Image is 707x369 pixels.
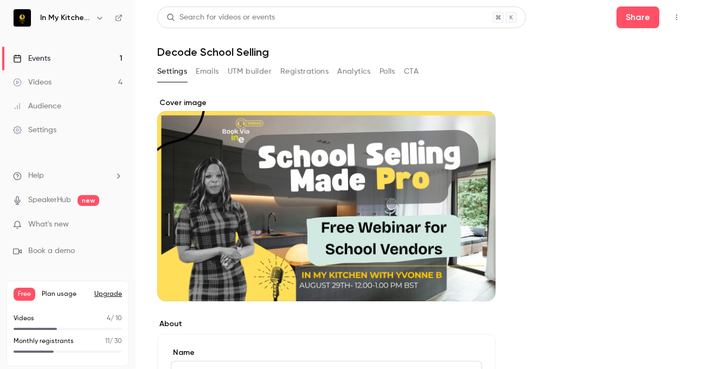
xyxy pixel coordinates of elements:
[404,63,419,80] button: CTA
[107,315,111,322] span: 4
[157,319,496,329] label: About
[171,347,482,358] label: Name
[14,288,35,301] span: Free
[28,170,44,182] span: Help
[78,195,99,206] span: new
[157,98,496,108] label: Cover image
[280,63,329,80] button: Registrations
[110,220,123,230] iframe: Noticeable Trigger
[380,63,395,80] button: Polls
[107,314,122,323] p: / 10
[13,101,61,112] div: Audience
[28,195,71,206] a: SpeakerHub
[28,219,69,230] span: What's new
[105,336,122,346] p: / 30
[28,245,75,257] span: Book a demo
[13,125,56,135] div: Settings
[157,46,685,59] h1: Decode School Selling
[94,290,122,299] button: Upgrade
[13,77,52,88] div: Videos
[40,12,91,23] h6: In My Kitchen With [PERSON_NAME]
[228,63,272,80] button: UTM builder
[14,9,31,27] img: In My Kitchen With Yvonne
[13,53,50,64] div: Events
[13,170,123,182] li: help-dropdown-opener
[157,98,496,301] section: Cover image
[166,12,275,23] div: Search for videos or events
[14,314,34,323] p: Videos
[616,7,659,28] button: Share
[42,290,88,299] span: Plan usage
[196,63,218,80] button: Emails
[14,336,74,346] p: Monthly registrants
[337,63,371,80] button: Analytics
[105,338,110,345] span: 11
[157,63,187,80] button: Settings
